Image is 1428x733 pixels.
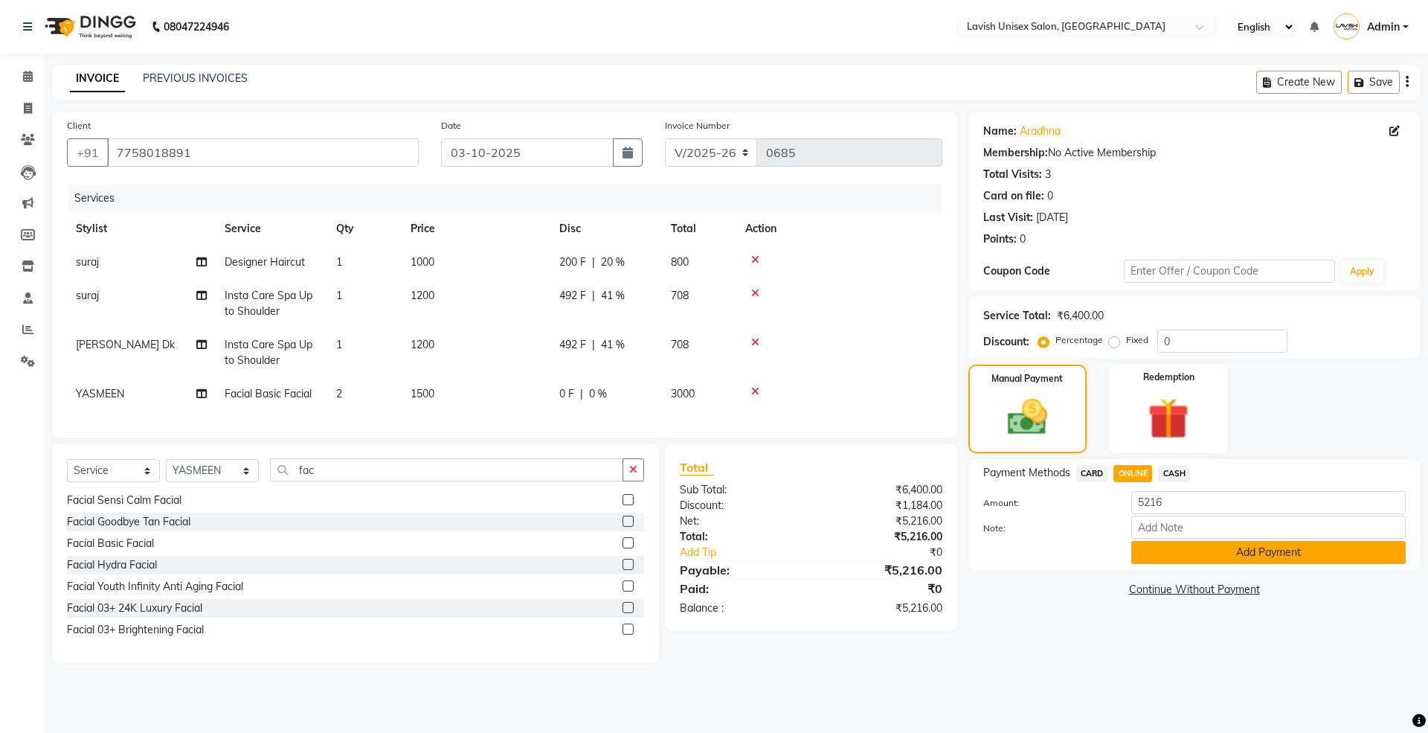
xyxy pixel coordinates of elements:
span: Payment Methods [983,465,1070,481]
div: Facial Hydra Facial [67,557,157,573]
span: | [592,255,595,270]
b: 08047224946 [164,6,229,48]
div: Discount: [669,498,811,513]
div: Facial Sensi Calm Facial [67,493,181,508]
div: Points: [983,231,1017,247]
span: | [580,386,583,402]
label: Client [67,119,91,132]
span: 1 [336,255,342,269]
input: Search or Scan [270,458,623,481]
span: | [592,288,595,304]
div: Membership: [983,145,1048,161]
span: YASMEEN [76,387,124,400]
div: ₹6,400.00 [1057,308,1104,324]
div: ₹5,216.00 [811,561,953,579]
span: [PERSON_NAME] Dk [76,338,175,351]
span: Insta Care Spa Up to Shoulder [225,289,312,318]
div: ₹1,184.00 [811,498,953,513]
a: INVOICE [70,65,125,92]
div: Facial Youth Infinity Anti Aging Facial [67,579,243,595]
span: Designer Haircut [225,255,305,269]
span: Total [680,460,714,476]
img: _gift.svg [1135,393,1202,444]
label: Date [441,119,461,132]
div: Services [68,185,953,212]
span: 0 % [589,386,607,402]
label: Invoice Number [665,119,730,132]
span: 800 [671,255,689,269]
th: Action [736,212,942,246]
th: Qty [327,212,402,246]
input: Enter Offer / Coupon Code [1124,260,1335,283]
button: Add Payment [1131,541,1406,564]
th: Stylist [67,212,216,246]
span: CASH [1158,465,1190,482]
span: 3000 [671,387,695,400]
img: Admin [1334,13,1360,39]
a: Continue Without Payment [971,582,1418,598]
span: 1000 [411,255,434,269]
span: CARD [1076,465,1108,482]
label: Redemption [1143,371,1194,384]
div: Total Visits: [983,167,1042,182]
span: 2 [336,387,342,400]
label: Note: [972,522,1120,535]
span: suraj [76,289,99,302]
input: Amount [1131,491,1406,514]
div: Paid: [669,580,811,598]
div: ₹6,400.00 [811,482,953,498]
th: Service [216,212,327,246]
span: suraj [76,255,99,269]
span: Admin [1367,19,1400,35]
a: PREVIOUS INVOICES [143,71,248,85]
div: Facial Basic Facial [67,536,154,551]
div: Service Total: [983,308,1051,324]
div: Name: [983,124,1017,139]
a: Add Tip [669,545,834,560]
span: 1200 [411,289,434,302]
div: Facial 03+ Brightening Facial [67,622,204,638]
span: 1200 [411,338,434,351]
span: 492 F [559,337,586,353]
th: Disc [550,212,662,246]
div: ₹5,216.00 [811,513,953,529]
div: Payable: [669,561,811,579]
div: [DATE] [1036,210,1068,225]
a: Aradhna [1020,124,1061,139]
img: logo [38,6,140,48]
span: 41 % [601,288,625,304]
label: Percentage [1055,333,1103,347]
input: Add Note [1131,516,1406,539]
span: 492 F [559,288,586,304]
div: ₹0 [811,580,953,598]
span: 1 [336,338,342,351]
label: Amount: [972,496,1120,510]
span: ONLINE [1113,465,1152,482]
div: Facial 03+ 24K Luxury Facial [67,601,202,616]
div: ₹5,216.00 [811,601,953,616]
span: 1 [336,289,342,302]
span: 1500 [411,387,434,400]
span: 708 [671,338,689,351]
div: Card on file: [983,188,1044,204]
div: ₹0 [834,545,953,560]
div: No Active Membership [983,145,1406,161]
div: Coupon Code [983,263,1124,279]
div: Total: [669,529,811,545]
span: 200 F [559,255,586,270]
span: 41 % [601,337,625,353]
span: | [592,337,595,353]
input: Search by Name/Mobile/Email/Code [107,138,419,167]
label: Manual Payment [991,372,1063,385]
label: Fixed [1126,333,1148,347]
div: ₹5,216.00 [811,529,953,545]
div: Facial Goodbye Tan Facial [67,514,190,530]
span: Insta Care Spa Up to Shoulder [225,338,312,367]
div: Discount: [983,334,1029,350]
div: 0 [1020,231,1026,247]
div: Last Visit: [983,210,1033,225]
div: Net: [669,513,811,529]
span: 708 [671,289,689,302]
span: Facial Basic Facial [225,387,312,400]
th: Price [402,212,550,246]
